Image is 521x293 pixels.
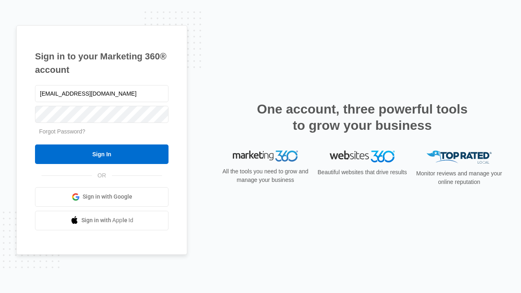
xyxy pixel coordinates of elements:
[35,144,169,164] input: Sign In
[233,151,298,162] img: Marketing 360
[414,169,505,186] p: Monitor reviews and manage your online reputation
[92,171,112,180] span: OR
[317,168,408,177] p: Beautiful websites that drive results
[35,187,169,207] a: Sign in with Google
[220,167,311,184] p: All the tools you need to grow and manage your business
[83,192,132,201] span: Sign in with Google
[81,216,134,225] span: Sign in with Apple Id
[39,128,85,135] a: Forgot Password?
[35,211,169,230] a: Sign in with Apple Id
[427,151,492,164] img: Top Rated Local
[330,151,395,162] img: Websites 360
[35,50,169,77] h1: Sign in to your Marketing 360® account
[35,85,169,102] input: Email
[254,101,470,133] h2: One account, three powerful tools to grow your business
